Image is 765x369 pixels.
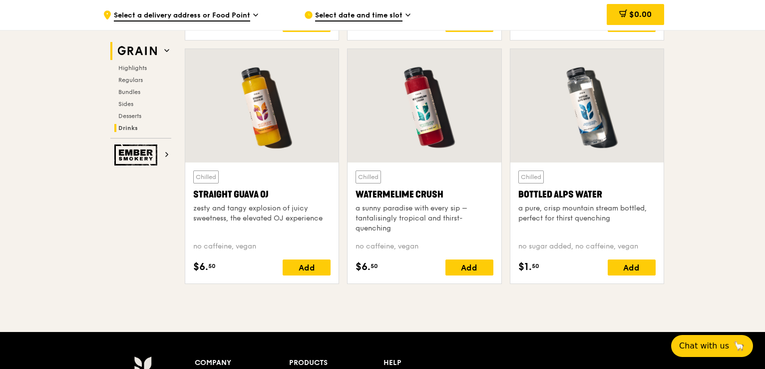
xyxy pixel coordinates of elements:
span: 50 [532,262,539,270]
span: 🦙 [733,340,745,352]
span: Select a delivery address or Food Point [114,10,250,21]
div: Chilled [356,170,381,183]
span: Drinks [118,124,138,131]
div: Add [445,16,493,32]
div: no caffeine, vegan [193,241,331,251]
img: Ember Smokery web logo [114,144,160,165]
div: Add [608,16,656,32]
span: Chat with us [679,340,729,352]
div: Add [283,259,331,275]
span: Desserts [118,112,141,119]
div: no caffeine, vegan [356,241,493,251]
div: Add [283,16,331,32]
span: $6. [356,259,371,274]
span: Select date and time slot [315,10,402,21]
div: Chilled [518,170,544,183]
div: zesty and tangy explosion of juicy sweetness, the elevated OJ experience [193,203,331,223]
span: Bundles [118,88,140,95]
span: Regulars [118,76,143,83]
span: 50 [208,262,216,270]
img: Grain web logo [114,42,160,60]
div: Add [445,259,493,275]
span: Highlights [118,64,147,71]
span: Sides [118,100,133,107]
span: $6. [193,259,208,274]
div: a sunny paradise with every sip – tantalisingly tropical and thirst-quenching [356,203,493,233]
div: a pure, crisp mountain stream bottled, perfect for thirst quenching [518,203,656,223]
span: $0.00 [629,9,652,19]
div: Add [608,259,656,275]
span: $1. [518,259,532,274]
div: no sugar added, no caffeine, vegan [518,241,656,251]
div: Straight Guava OJ [193,187,331,201]
button: Chat with us🦙 [671,335,753,357]
span: 50 [371,262,378,270]
div: Watermelime Crush [356,187,493,201]
div: Bottled Alps Water [518,187,656,201]
div: Chilled [193,170,219,183]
